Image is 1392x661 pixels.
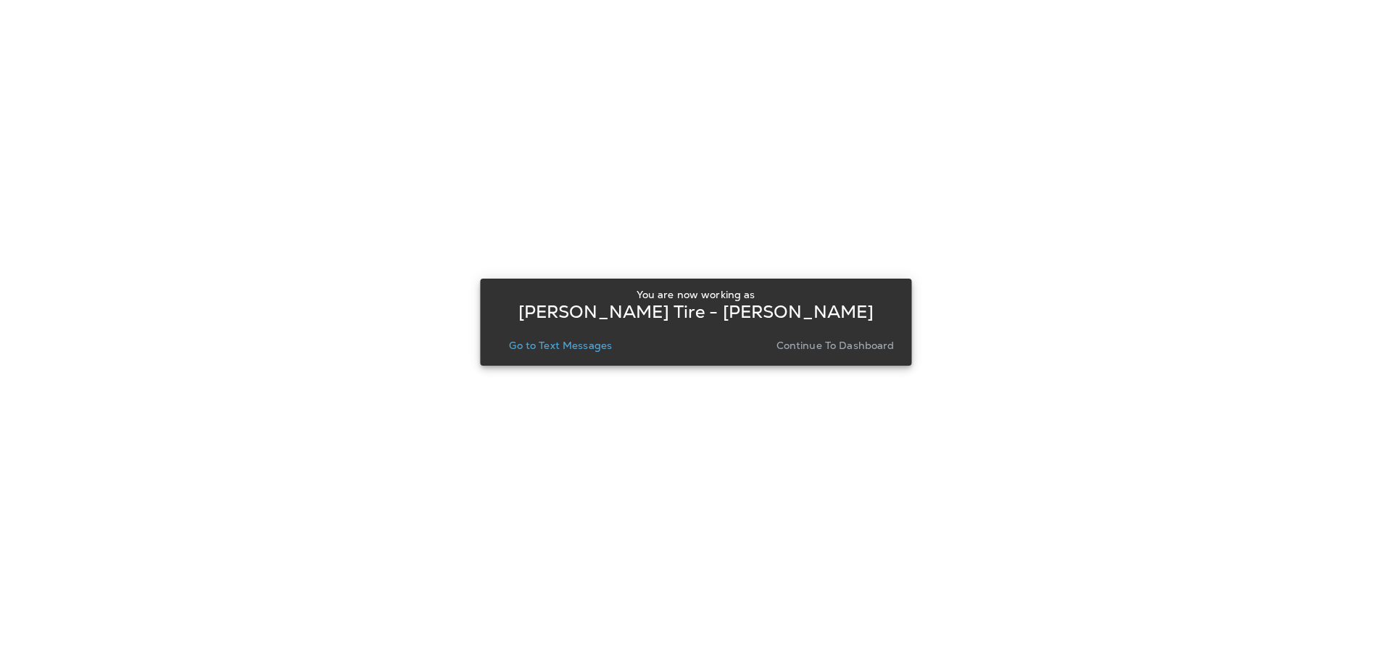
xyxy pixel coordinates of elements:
button: Continue to Dashboard [771,335,900,356]
p: You are now working as [637,289,755,300]
p: [PERSON_NAME] Tire - [PERSON_NAME] [518,306,874,318]
p: Go to Text Messages [509,340,612,351]
button: Go to Text Messages [503,335,618,356]
p: Continue to Dashboard [776,340,895,351]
